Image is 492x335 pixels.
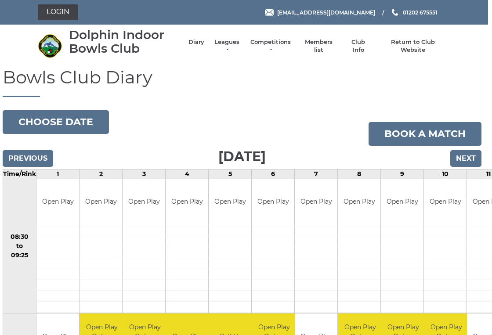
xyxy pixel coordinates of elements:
td: Open Play [252,179,294,225]
a: Diary [188,38,204,46]
td: Open Play [80,179,122,225]
td: Open Play [209,179,251,225]
a: Club Info [346,38,371,54]
td: 3 [123,169,166,179]
td: Open Play [381,179,423,225]
td: Open Play [36,179,79,225]
td: Open Play [424,179,467,225]
td: Open Play [295,179,337,225]
td: 08:30 to 09:25 [3,179,36,313]
input: Next [450,150,481,167]
td: 7 [295,169,338,179]
td: 2 [80,169,123,179]
a: Members list [300,38,336,54]
td: 8 [338,169,381,179]
a: Login [38,4,78,20]
td: 6 [252,169,295,179]
td: Time/Rink [3,169,36,179]
td: 4 [166,169,209,179]
button: Choose date [3,110,109,134]
a: Competitions [250,38,292,54]
a: Email [EMAIL_ADDRESS][DOMAIN_NAME] [265,8,375,17]
td: Open Play [166,179,208,225]
img: Dolphin Indoor Bowls Club [38,34,62,58]
img: Email [265,9,274,16]
td: 10 [424,169,467,179]
td: 9 [381,169,424,179]
div: Dolphin Indoor Bowls Club [69,28,180,55]
td: 1 [36,169,80,179]
td: Open Play [123,179,165,225]
td: Open Play [338,179,380,225]
h1: Bowls Club Diary [3,68,481,97]
a: Phone us 01202 675551 [391,8,438,17]
img: Phone us [392,9,398,16]
td: 5 [209,169,252,179]
span: [EMAIL_ADDRESS][DOMAIN_NAME] [277,9,375,15]
a: Return to Club Website [380,38,446,54]
span: 01202 675551 [403,9,438,15]
a: Leagues [213,38,241,54]
input: Previous [3,150,53,167]
a: Book a match [369,122,481,146]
